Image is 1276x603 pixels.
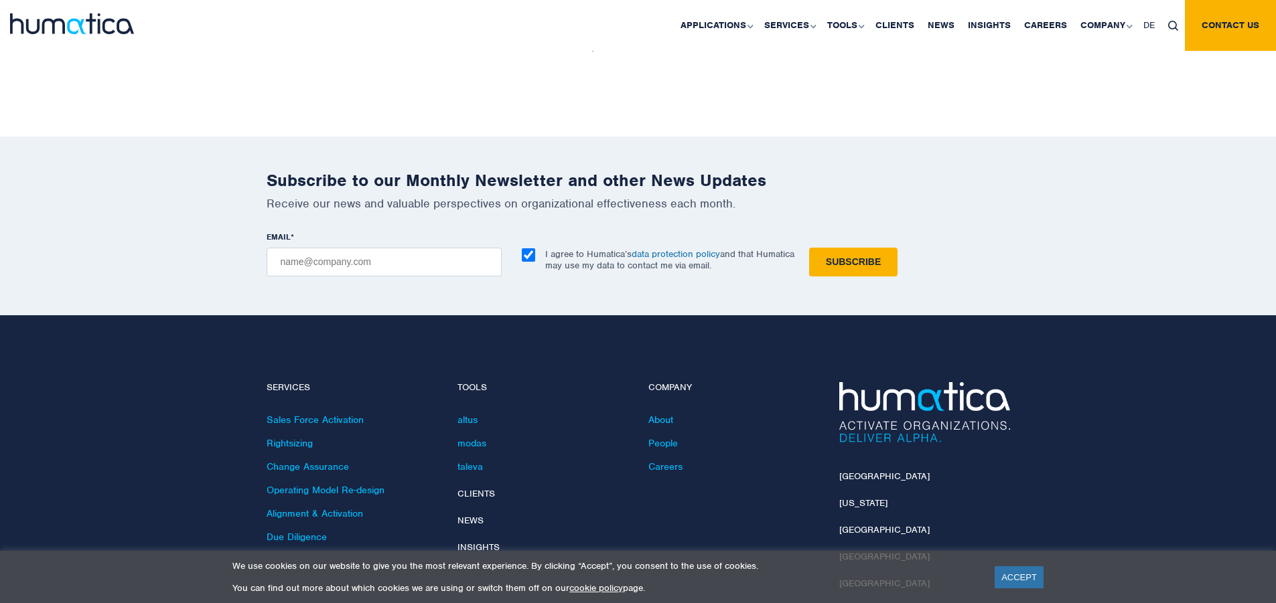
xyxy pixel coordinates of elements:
[569,582,623,594] a: cookie policy
[267,437,313,449] a: Rightsizing
[457,414,478,426] a: altus
[232,560,978,572] p: We use cookies on our website to give you the most relevant experience. By clicking “Accept”, you...
[839,497,888,509] a: [US_STATE]
[267,232,291,242] span: EMAIL
[995,566,1044,588] a: ACCEPT
[809,248,898,276] input: Subscribe
[522,248,535,262] input: I agree to Humatica’sdata protection policyand that Humatica may use my data to contact me via em...
[1168,21,1178,31] img: search_icon
[267,248,502,276] input: name@company.com
[839,524,930,535] a: [GEOGRAPHIC_DATA]
[267,507,363,519] a: Alignment & Activation
[545,248,794,271] p: I agree to Humatica’s and that Humatica may use my data to contact me via email.
[839,470,930,482] a: [GEOGRAPHIC_DATA]
[267,460,349,472] a: Change Assurance
[267,382,437,394] h4: Services
[1143,19,1155,31] span: DE
[267,484,384,496] a: Operating Model Re-design
[457,382,628,394] h4: Tools
[648,460,683,472] a: Careers
[648,414,673,426] a: About
[839,382,1010,442] img: Humatica
[457,541,500,553] a: Insights
[267,170,1010,191] h2: Subscribe to our Monthly Newsletter and other News Updates
[457,515,484,526] a: News
[267,414,364,426] a: Sales Force Activation
[10,13,134,34] img: logo
[267,531,327,543] a: Due Diligence
[457,488,495,499] a: Clients
[648,437,678,449] a: People
[648,382,819,394] h4: Company
[457,437,486,449] a: modas
[232,582,978,594] p: You can find out more about which cookies we are using or switch them off on our page.
[632,248,720,260] a: data protection policy
[457,460,483,472] a: taleva
[267,196,1010,211] p: Receive our news and valuable perspectives on organizational effectiveness each month.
